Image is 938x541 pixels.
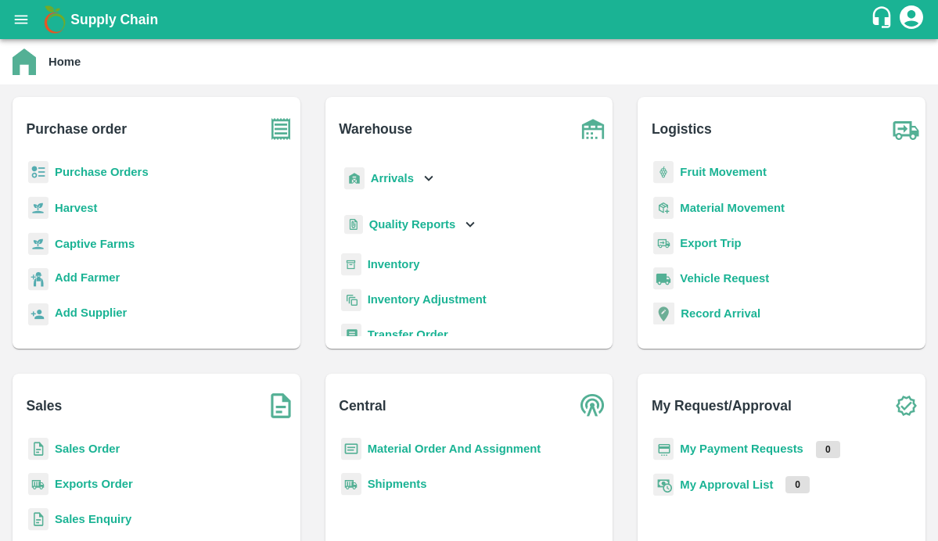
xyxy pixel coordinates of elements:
img: central [573,386,613,425]
img: reciept [28,161,49,184]
div: customer-support [870,5,897,34]
img: harvest [28,232,49,256]
a: Shipments [368,478,427,490]
a: My Approval List [680,478,773,491]
a: Sales Enquiry [55,513,131,525]
img: whInventory [341,253,361,276]
b: Warehouse [339,118,412,140]
a: Harvest [55,202,97,214]
img: centralMaterial [341,438,361,460]
img: supplier [28,303,49,326]
b: Supply Chain [70,12,158,27]
a: Purchase Orders [55,166,149,178]
img: check [886,386,925,425]
a: Add Supplier [55,304,127,325]
img: payment [653,438,674,460]
img: inventory [341,288,361,311]
a: My Payment Requests [680,442,803,455]
img: whTransfer [341,324,361,346]
div: Quality Reports [341,209,480,241]
a: Material Order And Assignment [368,442,541,455]
img: delivery [653,232,674,255]
img: logo [39,4,70,35]
img: material [653,196,674,220]
a: Export Trip [680,237,741,249]
img: shipments [341,473,361,496]
a: Record Arrival [681,307,760,320]
div: account of current user [897,3,925,36]
b: Sales [27,395,63,417]
p: 0 [785,476,810,493]
a: Fruit Movement [680,166,767,178]
img: sales [28,438,49,460]
img: whArrival [344,167,365,190]
img: soSales [261,386,300,425]
img: purchase [261,109,300,149]
b: Home [49,56,81,68]
a: Vehicle Request [680,272,769,285]
a: Exports Order [55,478,133,490]
a: Transfer Order [368,328,448,341]
img: harvest [28,196,49,220]
div: Arrivals [341,161,438,196]
a: Sales Order [55,442,120,455]
img: vehicle [653,267,674,290]
img: warehouse [573,109,613,149]
a: Supply Chain [70,9,870,30]
a: Add Farmer [55,269,120,290]
b: Quality Reports [369,218,456,231]
p: 0 [816,441,840,458]
a: Captive Farms [55,238,135,250]
b: Add Farmer [55,271,120,284]
img: truck [886,109,925,149]
img: sales [28,508,49,531]
img: farmer [28,268,49,291]
b: Purchase order [27,118,127,140]
img: shipments [28,473,49,496]
b: Logistics [652,118,712,140]
a: Inventory Adjustment [368,293,487,306]
b: Add Supplier [55,306,127,319]
a: Inventory [368,258,420,270]
b: Arrivals [371,172,414,185]
img: approval [653,473,674,496]
b: Central [339,395,386,417]
img: home [13,48,36,75]
a: Material Movement [680,202,785,214]
img: fruit [653,161,674,184]
button: open drawer [3,2,39,38]
img: recordArrival [653,303,674,324]
img: qualityReport [344,215,363,235]
b: My Request/Approval [652,395,792,417]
